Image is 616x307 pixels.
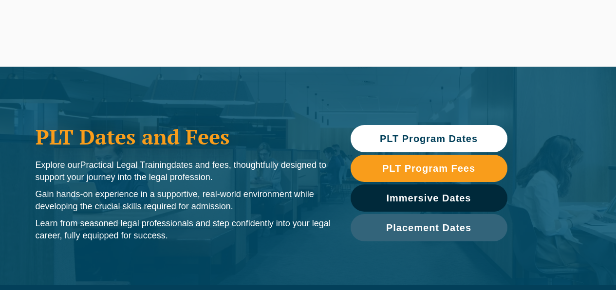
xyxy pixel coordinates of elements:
a: Placement Dates [351,214,507,241]
span: Immersive Dates [387,193,471,203]
span: Placement Dates [386,223,471,233]
h1: PLT Dates and Fees [36,125,331,149]
a: PLT Program Dates [351,125,507,152]
p: Learn from seasoned legal professionals and step confidently into your legal career, fully equipp... [36,217,331,242]
span: PLT Program Fees [382,163,475,173]
a: Immersive Dates [351,184,507,212]
span: Practical Legal Training [80,160,171,170]
span: PLT Program Dates [380,134,478,144]
p: Explore our dates and fees, thoughtfully designed to support your journey into the legal profession. [36,159,331,183]
p: Gain hands-on experience in a supportive, real-world environment while developing the crucial ski... [36,188,331,213]
a: PLT Program Fees [351,155,507,182]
